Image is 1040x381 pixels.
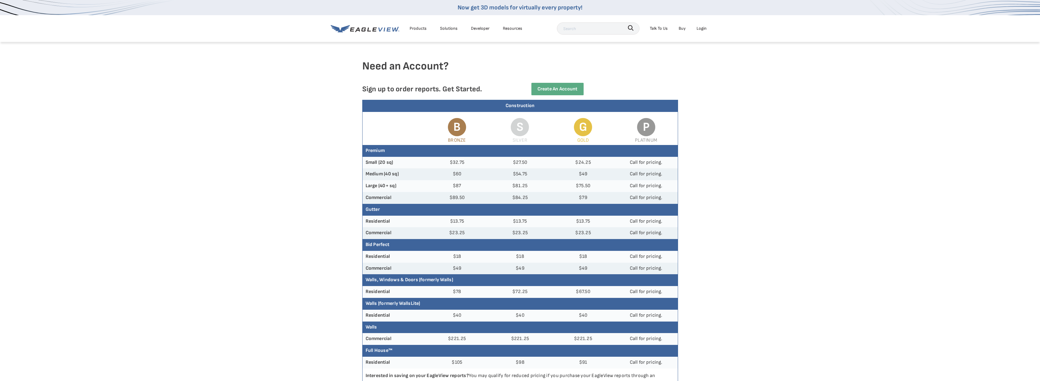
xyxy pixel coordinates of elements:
td: $13.75 [425,216,489,228]
span: Platinum [635,137,657,143]
td: $91 [551,357,615,369]
td: $89.50 [425,192,489,204]
td: $105 [425,357,489,369]
th: Small (20 sq) [363,157,426,169]
th: Medium (40 sq) [363,168,426,180]
td: $49 [551,263,615,275]
th: Walls, Windows & Doors (formerly Walls) [363,274,678,286]
input: Search [557,22,639,35]
td: $23.25 [489,227,552,239]
td: Call for pricing. [615,357,678,369]
p: Sign up to order reports. Get Started. [362,85,510,93]
th: Walls (formerly WallsLite) [363,298,678,310]
td: $23.25 [425,227,489,239]
td: $40 [425,310,489,322]
a: Create an Account [531,83,584,95]
td: $78 [425,286,489,298]
th: Bid Perfect [363,239,678,251]
th: Residential [363,286,426,298]
span: Gold [577,137,589,143]
td: $79 [551,192,615,204]
th: Residential [363,216,426,228]
th: Large (40+ sq) [363,180,426,192]
td: $60 [425,168,489,180]
td: $221.25 [551,333,615,345]
a: Developer [471,25,489,32]
a: Buy [679,25,686,32]
td: $18 [489,251,552,263]
th: Walls [363,322,678,333]
td: $23.25 [551,227,615,239]
th: Full House™ [363,345,678,357]
td: Call for pricing. [615,168,678,180]
td: $54.75 [489,168,552,180]
td: $221.25 [425,333,489,345]
td: $49 [425,263,489,275]
td: Call for pricing. [615,216,678,228]
th: Residential [363,310,426,322]
td: Call for pricing. [615,180,678,192]
div: Construction [363,100,678,112]
td: $24.25 [551,157,615,169]
span: P [637,118,655,136]
td: $84.25 [489,192,552,204]
td: Call for pricing. [615,263,678,275]
td: Call for pricing. [615,251,678,263]
td: $49 [551,168,615,180]
td: $18 [425,251,489,263]
td: $75.50 [551,180,615,192]
td: $67.50 [551,286,615,298]
td: Call for pricing. [615,157,678,169]
h4: Need an Account? [362,59,678,83]
td: $27.50 [489,157,552,169]
th: Commercial [363,192,426,204]
td: $40 [551,310,615,322]
span: Bronze [448,137,466,143]
td: $49 [489,263,552,275]
th: Commercial [363,333,426,345]
td: $81.25 [489,180,552,192]
td: $87 [425,180,489,192]
td: Call for pricing. [615,286,678,298]
strong: Interested in saving on your EagleView reports? [366,373,469,379]
td: $72.25 [489,286,552,298]
td: $221.25 [489,333,552,345]
div: Talk To Us [650,25,668,32]
td: $13.75 [489,216,552,228]
th: Commercial [363,227,426,239]
td: $32.75 [425,157,489,169]
th: Commercial [363,263,426,275]
td: $98 [489,357,552,369]
th: Residential [363,357,426,369]
div: Products [410,25,427,32]
span: B [448,118,466,136]
div: Login [697,25,707,32]
td: $18 [551,251,615,263]
th: Residential [363,251,426,263]
td: Call for pricing. [615,310,678,322]
div: Solutions [440,25,458,32]
div: Resources [503,25,522,32]
span: G [574,118,592,136]
td: Call for pricing. [615,227,678,239]
span: Silver [513,137,527,143]
td: Call for pricing. [615,192,678,204]
td: $40 [489,310,552,322]
td: $13.75 [551,216,615,228]
td: Call for pricing. [615,333,678,345]
span: S [511,118,529,136]
th: Premium [363,145,678,157]
a: Now get 3D models for virtually every property! [458,4,582,11]
th: Gutter [363,204,678,216]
